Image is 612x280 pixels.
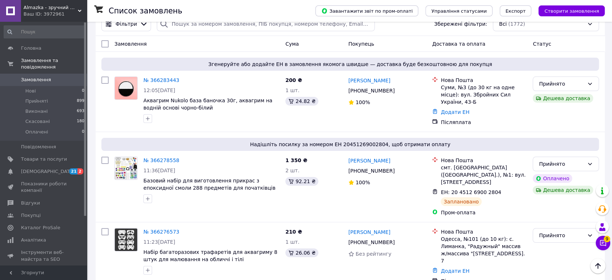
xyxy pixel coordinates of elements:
[21,200,40,206] span: Відгуки
[143,168,175,173] span: 11:36[DATE]
[356,99,370,105] span: 100%
[143,239,175,245] span: 11:23[DATE]
[441,189,501,195] span: ЕН: 20 4512 6900 2804
[69,168,77,174] span: 21
[77,108,84,115] span: 693
[143,77,179,83] a: № 366283443
[21,144,56,150] span: Повідомлення
[539,80,584,88] div: Прийнято
[21,212,41,219] span: Покупці
[538,5,605,16] button: Створити замовлення
[24,11,87,17] div: Ваш ID: 3972961
[441,119,527,126] div: Післяплата
[356,180,370,185] span: 100%
[348,41,374,47] span: Покупець
[25,108,48,115] span: Виконані
[285,87,299,93] span: 1 шт.
[25,98,48,104] span: Прийняті
[4,25,85,38] input: Пошук
[24,4,78,11] span: Almazka - зручний шоппінг
[25,118,50,125] span: Скасовані
[426,5,492,16] button: Управління статусами
[82,88,84,94] span: 0
[285,97,318,106] div: 24.82 ₴
[104,61,596,68] span: Згенеруйте або додайте ЕН в замовлення якомога швидше — доставка буде безкоштовною для покупця
[21,181,67,194] span: Показники роботи компанії
[104,141,596,148] span: Надішліть посилку за номером ЕН 20451269002804, щоб отримати оплату
[441,197,482,206] div: Заплановано
[21,249,67,262] span: Інструменти веб-майстра та SEO
[441,268,469,274] a: Додати ЕН
[21,57,87,70] span: Замовлення та повідомлення
[431,8,487,14] span: Управління статусами
[109,7,182,15] h1: Список замовлень
[25,88,36,94] span: Нові
[21,168,75,175] span: [DEMOGRAPHIC_DATA]
[115,157,137,180] img: Фото товару
[157,17,375,31] input: Пошук за номером замовлення, ПІБ покупця, номером телефону, Email, номером накладної
[590,258,605,273] button: Наверх
[539,160,584,168] div: Прийнято
[347,237,396,247] div: [PHONE_NUMBER]
[21,225,60,231] span: Каталог ProSale
[77,168,83,174] span: 2
[508,21,525,27] span: (1772)
[143,249,277,262] a: Набір багаторазових трафаретів для аквагриму 8 штук для малювання на обличчі і тілі
[441,84,527,106] div: Суми, №3 (до 30 кг на одне місце): вул. Збройних Сил України, 43-Б
[21,237,46,243] span: Аналітика
[347,86,396,96] div: [PHONE_NUMBER]
[285,157,307,163] span: 1 350 ₴
[21,156,67,162] span: Товари та послуги
[285,229,302,235] span: 210 ₴
[434,20,487,28] span: Збережені фільтри:
[500,5,532,16] button: Експорт
[77,98,84,104] span: 899
[21,77,51,83] span: Замовлення
[115,77,137,99] img: Фото товару
[114,228,138,251] a: Фото товару
[441,209,527,216] div: Пром-оплата
[441,235,527,264] div: Одесса, №101 (до 10 кг): с. Лиманка, "Радужный" массив ж/массива "[STREET_ADDRESS]. 7
[285,177,318,186] div: 92.21 ₴
[285,248,318,257] div: 26.06 ₴
[143,178,276,191] a: Базовий набір для виготовлення прикрас з епоксидної смоли 288 предметів для початківців
[116,20,137,28] span: Фільтри
[533,186,593,194] div: Дешева доставка
[348,157,390,164] a: [PERSON_NAME]
[533,94,593,103] div: Дешева доставка
[531,8,605,13] a: Створити замовлення
[441,109,469,115] a: Додати ЕН
[348,77,390,84] a: [PERSON_NAME]
[348,228,390,236] a: [PERSON_NAME]
[544,8,599,14] span: Створити замовлення
[114,157,138,180] a: Фото товару
[285,41,299,47] span: Cума
[21,45,41,52] span: Головна
[533,174,572,183] div: Оплачено
[539,231,584,239] div: Прийнято
[499,20,507,28] span: Всі
[143,157,179,163] a: № 366278558
[315,5,418,16] button: Завантажити звіт по пром-оплаті
[356,251,391,257] span: Без рейтингу
[285,168,299,173] span: 2 шт.
[25,129,48,135] span: Оплачені
[77,118,84,125] span: 180
[347,166,396,176] div: [PHONE_NUMBER]
[143,87,175,93] span: 12:05[DATE]
[321,8,412,14] span: Завантажити звіт по пром-оплаті
[285,239,299,245] span: 1 шт.
[506,8,526,14] span: Експорт
[596,236,610,250] button: Чат з покупцем9
[285,77,302,83] span: 200 ₴
[604,234,610,241] span: 9
[441,164,527,186] div: смт. [GEOGRAPHIC_DATA] ([GEOGRAPHIC_DATA].), №1: вул. [STREET_ADDRESS]
[432,41,485,47] span: Доставка та оплата
[143,98,272,111] a: Аквагрим Nukolo база баночка 30г, аквагрим на водній основі чорно-білий
[533,41,551,47] span: Статус
[143,229,179,235] a: № 366276573
[441,228,527,235] div: Нова Пошта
